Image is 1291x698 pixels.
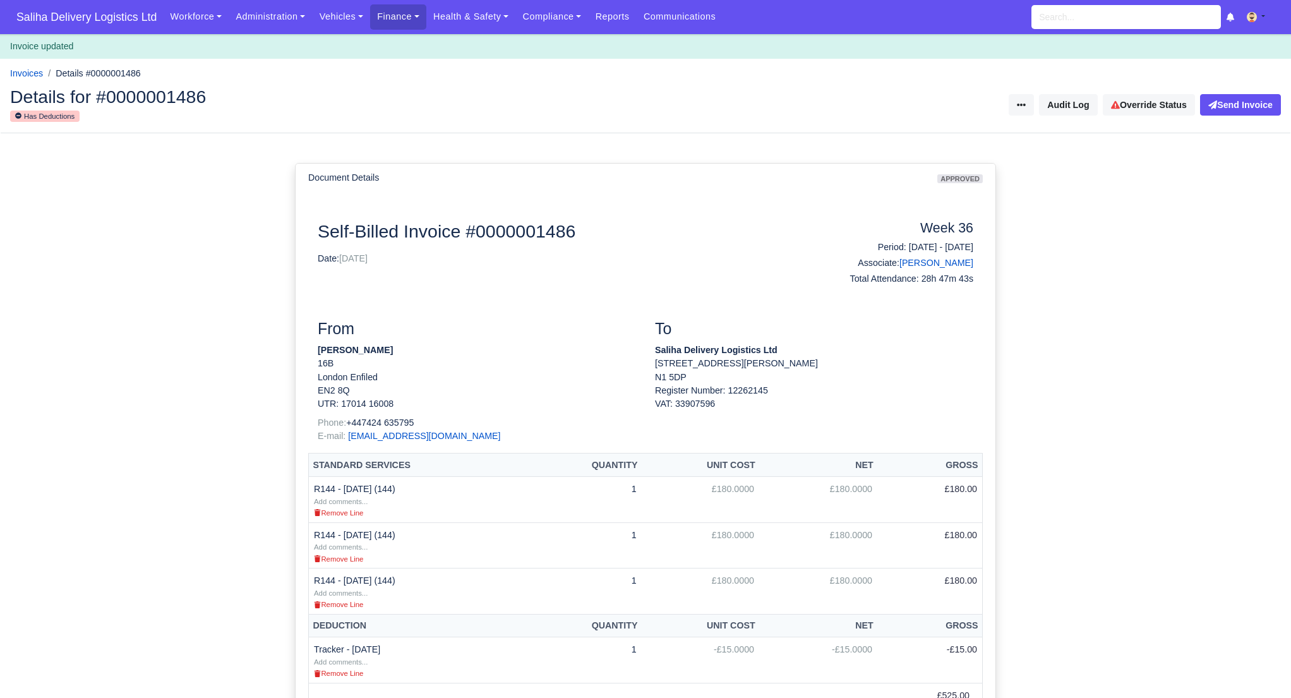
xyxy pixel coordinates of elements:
td: 1 [529,522,642,569]
strong: [PERSON_NAME] [318,345,393,355]
a: Remove Line [314,553,363,563]
a: Workforce [163,4,229,29]
td: Tracker - [DATE] [309,637,529,683]
td: £180.00 [877,477,982,523]
span: E-mail: [318,431,345,441]
a: Add comments... [314,541,368,551]
a: Add comments... [314,587,368,598]
td: R144 - [DATE] (144) [309,569,529,615]
small: Add comments... [314,589,368,597]
a: Finance [370,4,426,29]
p: +447424 635795 [318,416,636,430]
strong: Saliha Delivery Logistics Ltd [655,345,778,355]
small: Add comments... [314,658,368,666]
a: Communications [637,4,723,29]
td: £180.00 [877,522,982,569]
small: Remove Line [314,601,363,608]
a: [PERSON_NAME] [899,258,973,268]
h6: Document Details [308,172,379,183]
span: Saliha Delivery Logistics Ltd [10,4,163,30]
th: Quantity [529,454,642,477]
td: 1 [529,637,642,683]
small: Add comments... [314,498,368,505]
h4: Week 36 [824,220,973,237]
td: £180.00 [877,569,982,615]
th: Deduction [309,614,529,637]
a: Add comments... [314,656,368,666]
a: Saliha Delivery Logistics Ltd [10,5,163,30]
td: -£15.00 [877,637,982,683]
a: Remove Line [314,599,363,609]
h3: To [655,320,973,339]
th: Gross [877,454,982,477]
div: VAT: 33907596 [655,397,973,411]
h6: Period: [DATE] - [DATE] [824,242,973,253]
a: Compliance [515,4,588,29]
p: Date: [318,252,805,265]
th: Unit Cost [642,454,759,477]
span: [DATE] [339,253,368,263]
td: 1 [529,569,642,615]
td: -£15.0000 [759,637,877,683]
a: Vehicles [312,4,370,29]
h2: Self-Billed Invoice #0000001486 [318,220,805,242]
td: R144 - [DATE] (144) [309,522,529,569]
small: Remove Line [314,670,363,677]
td: £180.0000 [642,522,759,569]
li: Details #0000001486 [43,66,141,81]
a: Override Status [1103,94,1195,116]
a: Remove Line [314,507,363,517]
td: £180.0000 [642,477,759,523]
small: Has Deductions [10,111,80,122]
h3: From [318,320,636,339]
p: N1 5DP [655,371,973,384]
button: Send Invoice [1200,94,1281,116]
span: approved [937,174,983,184]
div: Register Number: 12262145 [645,384,983,411]
a: Health & Safety [426,4,516,29]
h2: Details for #0000001486 [10,88,636,105]
th: Unit Cost [642,614,759,637]
p: EN2 8Q [318,384,636,397]
td: £180.0000 [642,569,759,615]
small: Remove Line [314,509,363,517]
a: Remove Line [314,668,363,678]
span: Phone: [318,418,346,428]
td: £180.0000 [759,569,877,615]
p: UTR: 17014 16008 [318,397,636,411]
a: Reports [588,4,636,29]
h6: Associate: [824,258,973,268]
th: Gross [877,614,982,637]
td: £180.0000 [759,477,877,523]
th: Net [759,454,877,477]
small: Add comments... [314,543,368,551]
a: Administration [229,4,312,29]
p: London Enfiled [318,371,636,384]
small: Remove Line [314,555,363,563]
input: Search... [1031,5,1221,29]
p: [STREET_ADDRESS][PERSON_NAME] [655,357,973,370]
button: Audit Log [1039,94,1097,116]
td: 1 [529,477,642,523]
th: Quantity [529,614,642,637]
th: Standard Services [309,454,529,477]
td: £180.0000 [759,522,877,569]
a: [EMAIL_ADDRESS][DOMAIN_NAME] [348,431,500,441]
td: R144 - [DATE] (144) [309,477,529,523]
p: 16B [318,357,636,370]
th: Net [759,614,877,637]
a: Invoices [10,68,43,78]
td: -£15.0000 [642,637,759,683]
h6: Total Attendance: 28h 47m 43s [824,274,973,284]
a: Add comments... [314,496,368,506]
